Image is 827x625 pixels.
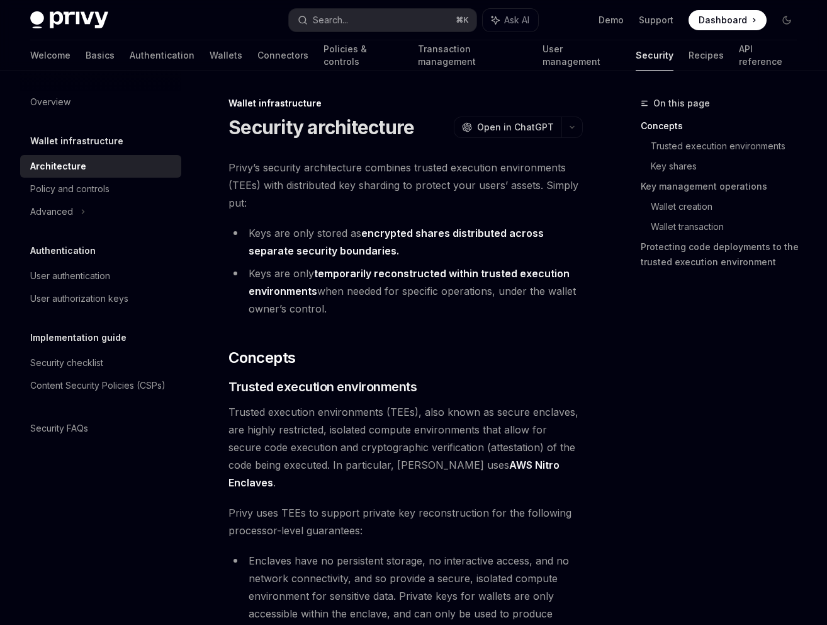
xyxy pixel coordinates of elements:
span: On this page [653,96,710,111]
li: Keys are only when needed for specific operations, under the wallet owner’s control. [228,265,583,318]
a: User authorization keys [20,287,181,310]
div: Architecture [30,159,86,174]
span: Open in ChatGPT [477,121,554,134]
h5: Implementation guide [30,330,127,345]
div: Overview [30,95,70,110]
a: Trusted execution environments [651,136,807,156]
div: Policy and controls [30,181,110,197]
a: Architecture [20,155,181,178]
span: Dashboard [699,14,747,26]
a: Policy and controls [20,178,181,200]
a: Content Security Policies (CSPs) [20,374,181,397]
a: Security checklist [20,352,181,374]
a: Recipes [689,40,724,71]
h5: Authentication [30,243,96,258]
a: API reference [739,40,797,71]
a: Protecting code deployments to the trusted execution environment [641,237,807,272]
a: Wallet transaction [651,217,807,237]
div: Security checklist [30,355,103,370]
button: Toggle dark mode [777,10,797,30]
strong: temporarily reconstructed within trusted execution environments [249,267,570,297]
span: Trusted execution environments (TEEs), also known as secure enclaves, are highly restricted, isol... [228,403,583,491]
li: Keys are only stored as [228,224,583,260]
span: Privy uses TEEs to support private key reconstruction for the following processor-level guarantees: [228,504,583,539]
span: Concepts [228,348,295,368]
div: Search... [313,13,348,28]
span: Trusted execution environments [228,378,417,396]
h5: Wallet infrastructure [30,134,123,149]
a: Policies & controls [323,40,403,71]
a: Overview [20,91,181,113]
a: Key shares [651,156,807,176]
a: Basics [86,40,115,71]
a: Security [636,40,673,71]
div: Advanced [30,204,73,219]
span: Ask AI [504,14,529,26]
a: User authentication [20,265,181,287]
h1: Security architecture [228,116,414,139]
div: User authentication [30,268,110,284]
a: Authentication [130,40,194,71]
a: Wallets [210,40,242,71]
div: Wallet infrastructure [228,97,583,110]
button: Search...⌘K [289,9,476,32]
a: Wallet creation [651,197,807,217]
strong: encrypted shares distributed across separate security boundaries. [249,227,544,257]
a: Security FAQs [20,417,181,440]
img: dark logo [30,11,108,29]
a: Dashboard [689,10,767,30]
a: Key management operations [641,176,807,197]
span: Privy’s security architecture combines trusted execution environments (TEEs) with distributed key... [228,159,583,212]
a: Welcome [30,40,70,71]
a: Connectors [257,40,308,71]
div: Security FAQs [30,421,88,436]
div: Content Security Policies (CSPs) [30,378,166,393]
a: Transaction management [418,40,527,71]
button: Open in ChatGPT [454,117,561,138]
div: User authorization keys [30,291,128,306]
a: Concepts [641,116,807,136]
span: ⌘ K [456,15,469,25]
a: User management [543,40,621,71]
button: Ask AI [483,9,538,32]
a: Demo [599,14,624,26]
a: Support [639,14,673,26]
